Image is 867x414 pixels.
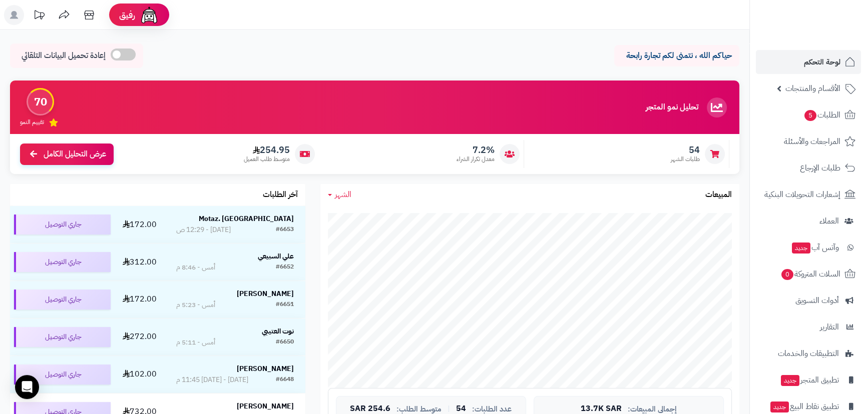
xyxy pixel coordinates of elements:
div: أمس - 8:46 م [176,262,215,272]
span: إشعارات التحويلات البنكية [764,187,840,201]
strong: [PERSON_NAME] [237,401,294,411]
a: الشهر [328,189,351,200]
div: جاري التوصيل [14,327,111,347]
p: حياكم الله ، نتمنى لكم تجارة رابحة [622,50,732,61]
strong: [PERSON_NAME] [237,363,294,374]
span: لوحة التحكم [804,55,840,69]
span: السلات المتروكة [780,267,840,281]
span: تطبيق نقاط البيع [769,399,839,413]
a: المراجعات والأسئلة [756,129,861,153]
div: جاري التوصيل [14,289,111,309]
span: معدل تكرار الشراء [457,155,495,163]
td: 272.00 [115,318,165,355]
span: متوسط طلب العميل [244,155,290,163]
td: 172.00 [115,281,165,318]
span: أدوات التسويق [795,293,839,307]
strong: Motaz. [GEOGRAPHIC_DATA] [199,213,294,224]
a: وآتس آبجديد [756,235,861,259]
span: 0 [781,269,793,280]
td: 172.00 [115,206,165,243]
a: إشعارات التحويلات البنكية [756,182,861,206]
a: تحديثات المنصة [27,5,52,27]
a: العملاء [756,209,861,233]
span: تطبيق المتجر [780,373,839,387]
div: جاري التوصيل [14,364,111,384]
span: إجمالي المبيعات: [628,405,677,413]
a: التطبيقات والخدمات [756,341,861,365]
span: التقارير [820,320,839,334]
a: أدوات التسويق [756,288,861,312]
a: عرض التحليل الكامل [20,143,114,165]
h3: آخر الطلبات [263,190,298,199]
span: 254.95 [244,144,290,155]
a: الطلبات5 [756,103,861,127]
span: 5 [804,110,816,121]
span: متوسط الطلب: [396,405,442,413]
span: 7.2% [457,144,495,155]
img: ai-face.png [139,5,159,25]
span: الشهر [335,188,351,200]
div: #6653 [276,225,294,235]
span: عرض التحليل الكامل [44,148,106,160]
span: جديد [792,242,810,253]
div: جاري التوصيل [14,214,111,234]
div: أمس - 5:23 م [176,300,215,310]
td: 312.00 [115,243,165,280]
span: رفيق [119,9,135,21]
div: جاري التوصيل [14,252,111,272]
a: لوحة التحكم [756,50,861,74]
span: 54 [671,144,700,155]
td: 102.00 [115,356,165,393]
span: الطلبات [803,108,840,122]
span: 13.7K SAR [581,404,622,413]
span: الأقسام والمنتجات [785,81,840,95]
div: #6652 [276,262,294,272]
a: التقارير [756,315,861,339]
span: جديد [781,375,799,386]
span: وآتس آب [791,240,839,254]
span: طلبات الإرجاع [800,161,840,175]
img: logo-2.png [799,26,857,47]
h3: المبيعات [705,190,732,199]
div: #6648 [276,375,294,385]
span: طلبات الشهر [671,155,700,163]
strong: علي السبيعي [258,251,294,261]
div: أمس - 5:11 م [176,337,215,347]
span: التطبيقات والخدمات [778,346,839,360]
div: [DATE] - 12:29 ص [176,225,231,235]
span: | [448,405,450,412]
span: جديد [770,401,789,412]
h3: تحليل نمو المتجر [646,103,698,112]
span: 254.6 SAR [350,404,390,413]
a: السلات المتروكة0 [756,262,861,286]
span: العملاء [819,214,839,228]
span: تقييم النمو [20,118,44,126]
strong: نوت العتيبي [262,326,294,336]
div: #6650 [276,337,294,347]
div: Open Intercom Messenger [15,375,39,399]
span: عدد الطلبات: [472,405,512,413]
span: المراجعات والأسئلة [784,134,840,148]
a: تطبيق المتجرجديد [756,368,861,392]
strong: [PERSON_NAME] [237,288,294,299]
div: #6651 [276,300,294,310]
a: طلبات الإرجاع [756,156,861,180]
div: [DATE] - [DATE] 11:45 م [176,375,248,385]
span: إعادة تحميل البيانات التلقائي [22,50,106,61]
span: 54 [456,404,466,413]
